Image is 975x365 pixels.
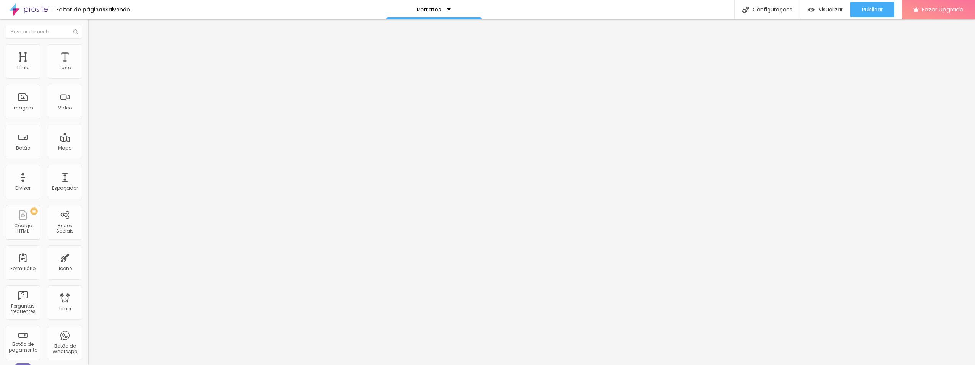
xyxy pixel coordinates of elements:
iframe: Editor [88,19,975,365]
button: Visualizar [800,2,850,17]
div: Formulário [10,266,36,271]
button: Publicar [850,2,894,17]
p: Retratos [417,7,441,12]
div: Divisor [15,186,31,191]
img: Icone [742,7,749,13]
div: Perguntas frequentes [8,303,38,314]
div: Salvando... [105,7,133,12]
img: Icone [73,29,78,34]
span: Visualizar [818,7,843,13]
div: Mapa [58,145,72,151]
div: Vídeo [58,105,72,111]
div: Título [16,65,29,70]
span: Publicar [862,7,883,13]
input: Buscar elemento [6,25,82,39]
div: Botão do WhatsApp [50,344,80,355]
div: Timer [58,306,71,311]
img: view-1.svg [808,7,815,13]
div: Imagem [13,105,33,111]
div: Redes Sociais [50,223,80,234]
div: Texto [59,65,71,70]
div: Botão [16,145,30,151]
div: Editor de páginas [52,7,105,12]
div: Botão de pagamento [8,342,38,353]
div: Espaçador [52,186,78,191]
div: Código HTML [8,223,38,234]
div: Ícone [58,266,72,271]
span: Fazer Upgrade [922,6,964,13]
